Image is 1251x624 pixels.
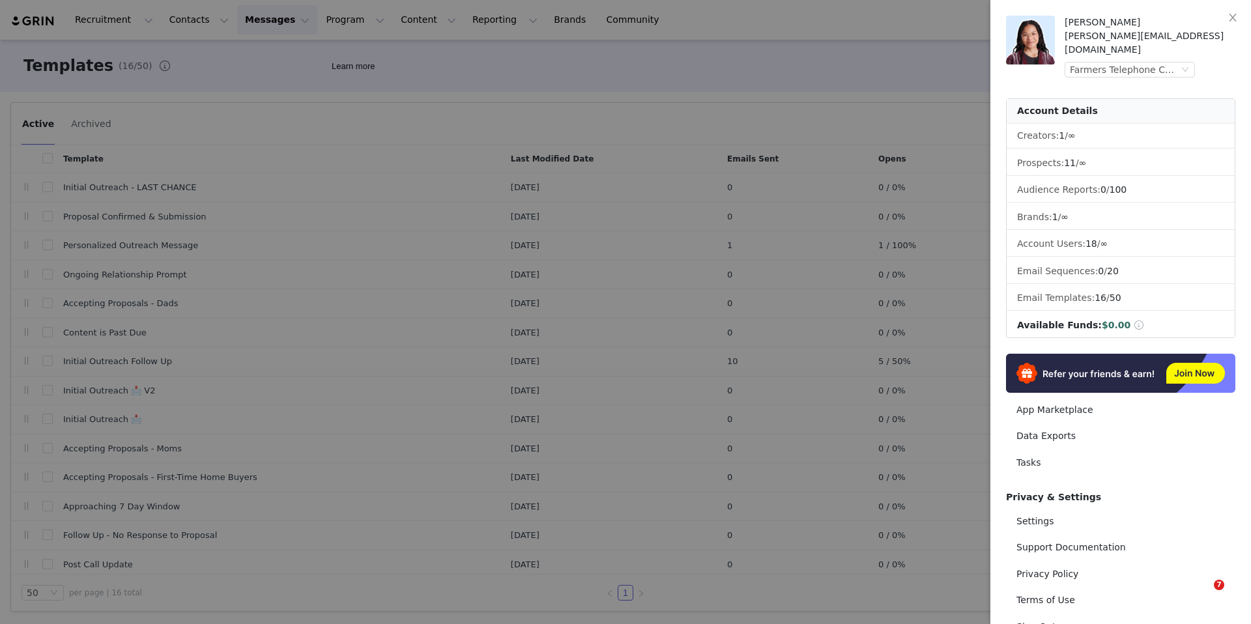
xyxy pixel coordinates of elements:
[1110,292,1121,303] span: 50
[1007,205,1235,230] li: Brands:
[1059,130,1065,141] span: 1
[1007,124,1235,149] li: Creators:
[1006,424,1235,448] a: Data Exports
[1064,158,1086,168] span: /
[1006,354,1235,393] img: Refer & Earn
[1107,266,1119,276] span: 20
[1079,158,1087,168] span: ∞
[1110,184,1127,195] span: 100
[1007,178,1235,203] li: Audience Reports: /
[1102,320,1130,330] span: $0.00
[1007,99,1235,124] div: Account Details
[1006,16,1055,64] img: e0f30712-3a4d-4bf3-9ac8-3ba6ebc03af7.png
[1098,266,1104,276] span: 0
[1006,588,1235,612] a: Terms of Use
[1068,130,1076,141] span: ∞
[1100,184,1106,195] span: 0
[1052,212,1069,222] span: /
[1006,492,1101,502] span: Privacy & Settings
[1214,580,1224,590] span: 7
[1006,562,1235,586] a: Privacy Policy
[1070,63,1179,77] div: Farmers Telephone Cooperative (Joybyte)
[1187,580,1218,611] iframe: Intercom live chat
[1095,292,1106,303] span: 16
[1006,398,1235,422] a: App Marketplace
[1100,238,1108,249] span: ∞
[1017,320,1102,330] span: Available Funds:
[1098,266,1118,276] span: /
[1006,509,1235,533] a: Settings
[1007,259,1235,284] li: Email Sequences:
[1086,238,1108,249] span: /
[1061,212,1069,222] span: ∞
[1065,29,1235,57] div: [PERSON_NAME][EMAIL_ADDRESS][DOMAIN_NAME]
[1007,151,1235,176] li: Prospects:
[1228,12,1238,23] i: icon: close
[1086,238,1097,249] span: 18
[1052,212,1058,222] span: 1
[1006,451,1235,475] a: Tasks
[1064,158,1076,168] span: 11
[1095,292,1121,303] span: /
[1059,130,1075,141] span: /
[1006,535,1235,560] a: Support Documentation
[1181,66,1189,75] i: icon: down
[1065,16,1235,29] div: [PERSON_NAME]
[1007,286,1235,311] li: Email Templates:
[1007,232,1235,257] li: Account Users:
